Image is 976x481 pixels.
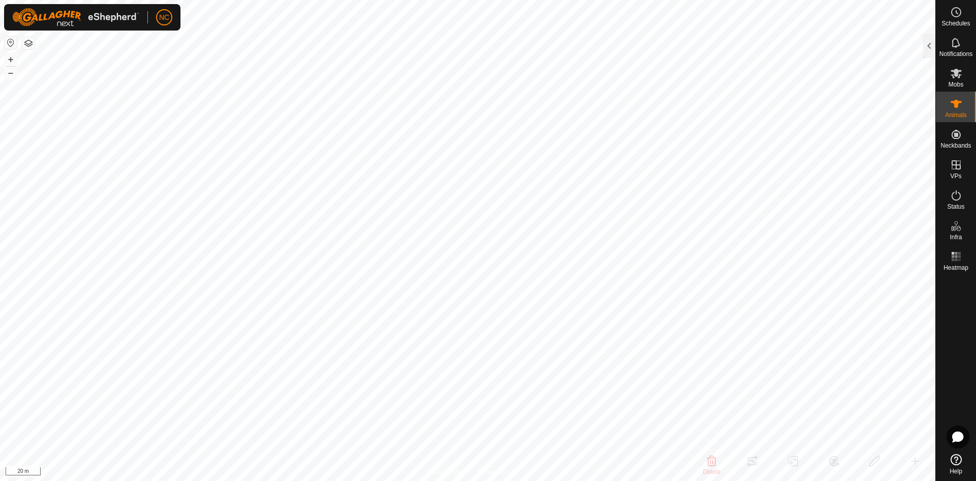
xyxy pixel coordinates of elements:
span: Neckbands [940,143,971,149]
button: Reset Map [5,37,17,49]
span: Notifications [939,51,972,57]
img: Gallagher Logo [12,8,139,26]
span: NC [159,12,169,23]
a: Privacy Policy [428,468,466,477]
span: Heatmap [943,265,968,271]
span: Schedules [941,20,970,26]
a: Help [936,450,976,478]
span: Help [950,468,962,474]
span: Mobs [949,81,963,88]
button: Map Layers [22,37,35,49]
button: + [5,53,17,66]
span: Infra [950,234,962,240]
span: Status [947,204,964,210]
span: Animals [945,112,967,118]
a: Contact Us [478,468,508,477]
span: VPs [950,173,961,179]
button: – [5,67,17,79]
